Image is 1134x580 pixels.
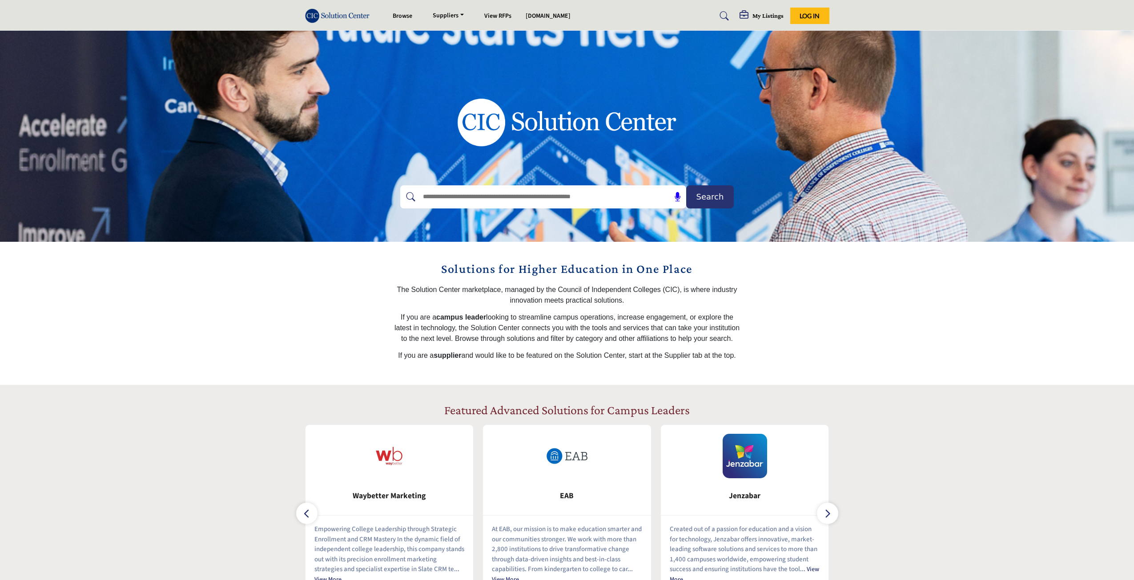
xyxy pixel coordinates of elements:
[752,12,784,20] h5: My Listings
[306,484,474,508] a: Waybetter Marketing
[394,313,740,342] span: If you are a looking to streamline campus operations, increase engagement, or explore the latest ...
[800,12,820,20] span: Log In
[674,490,816,502] span: Jenzabar
[526,12,571,20] a: [DOMAIN_NAME]
[661,484,829,508] a: Jenzabar
[305,8,374,23] img: Site Logo
[696,191,724,203] span: Search
[545,434,589,478] img: EAB
[436,313,486,321] strong: campus leader
[800,564,805,574] span: ...
[393,12,412,20] a: Browse
[484,12,511,20] a: View RFPs
[454,564,459,574] span: ...
[496,484,638,508] b: EAB
[674,484,816,508] b: Jenzabar
[319,484,460,508] b: Waybetter Marketing
[319,490,460,502] span: Waybetter Marketing
[434,352,461,359] strong: supplier
[740,11,784,21] div: My Listings
[397,286,737,304] span: The Solution Center marketplace, managed by the Council of Independent Colleges (CIC), is where i...
[496,490,638,502] span: EAB
[711,9,735,23] a: Search
[367,434,411,478] img: Waybetter Marketing
[394,260,740,278] h2: Solutions for Higher Education in One Place
[426,10,470,22] a: Suppliers
[427,64,707,180] img: image
[398,352,736,359] span: If you are a and would like to be featured on the Solution Center, start at the Supplier tab at t...
[483,484,651,508] a: EAB
[444,403,690,418] h2: Featured Advanced Solutions for Campus Leaders
[627,564,633,574] span: ...
[723,434,767,478] img: Jenzabar
[686,185,734,208] button: Search
[790,8,829,24] button: Log In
